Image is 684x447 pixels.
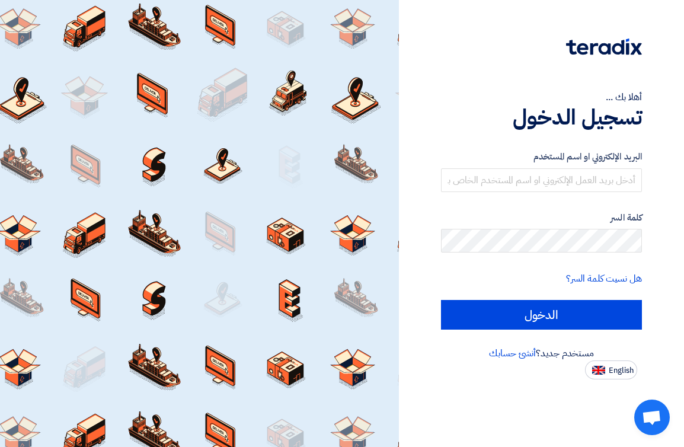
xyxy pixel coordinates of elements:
[441,150,642,164] label: البريد الإلكتروني او اسم المستخدم
[634,400,670,435] div: Open chat
[489,346,536,360] a: أنشئ حسابك
[592,366,605,375] img: en-US.png
[566,272,642,286] a: هل نسيت كلمة السر؟
[585,360,637,379] button: English
[441,346,642,360] div: مستخدم جديد؟
[441,211,642,225] label: كلمة السر
[441,168,642,192] input: أدخل بريد العمل الإلكتروني او اسم المستخدم الخاص بك ...
[441,104,642,130] h1: تسجيل الدخول
[566,39,642,55] img: Teradix logo
[609,366,634,375] span: English
[441,300,642,330] input: الدخول
[441,90,642,104] div: أهلا بك ...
